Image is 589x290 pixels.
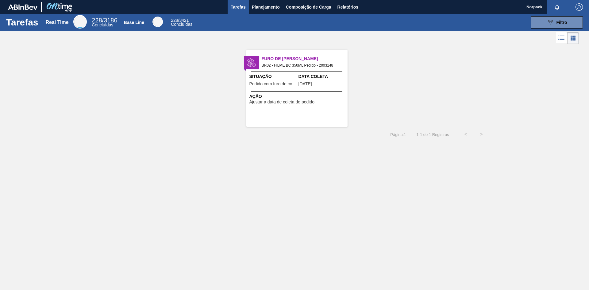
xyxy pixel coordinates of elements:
span: 08/09/2025 [298,82,312,86]
span: Tarefas [231,3,246,11]
span: Furo de Coleta [262,56,348,62]
span: BR02 - FILME BC 350ML Pedido - 2003148 [262,62,343,69]
div: Visão em Cards [567,32,579,44]
span: Ação [249,93,346,100]
span: Data Coleta [298,73,346,80]
span: / 3421 [171,18,189,23]
span: Composição de Carga [286,3,331,11]
span: Concluídas [92,22,113,27]
div: Visão em Lista [556,32,567,44]
div: Base Line [152,17,163,27]
div: Real Time [92,18,117,27]
div: Base Line [171,18,192,26]
button: < [458,127,474,142]
button: Filtro [531,16,583,29]
span: Situação [249,73,297,80]
img: status [247,58,256,67]
img: Logout [576,3,583,11]
span: 228 [92,17,102,24]
span: Filtro [556,20,567,25]
span: Pedido com furo de coleta [249,82,297,86]
img: TNhmsLtSVTkK8tSr43FrP2fwEKptu5GPRR3wAAAABJRU5ErkJggg== [8,4,37,10]
div: Real Time [45,20,68,25]
button: Notificações [547,3,567,11]
div: Real Time [73,15,87,29]
div: Base Line [124,20,144,25]
h1: Tarefas [6,19,38,26]
span: Relatórios [337,3,358,11]
span: 1 - 1 de 1 Registros [415,132,449,137]
span: Ajustar a data de coleta do pedido [249,100,315,104]
span: / 3186 [92,17,117,24]
span: Página : 1 [390,132,406,137]
span: 228 [171,18,178,23]
span: Planejamento [252,3,280,11]
button: > [474,127,489,142]
span: Concluídas [171,22,192,27]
